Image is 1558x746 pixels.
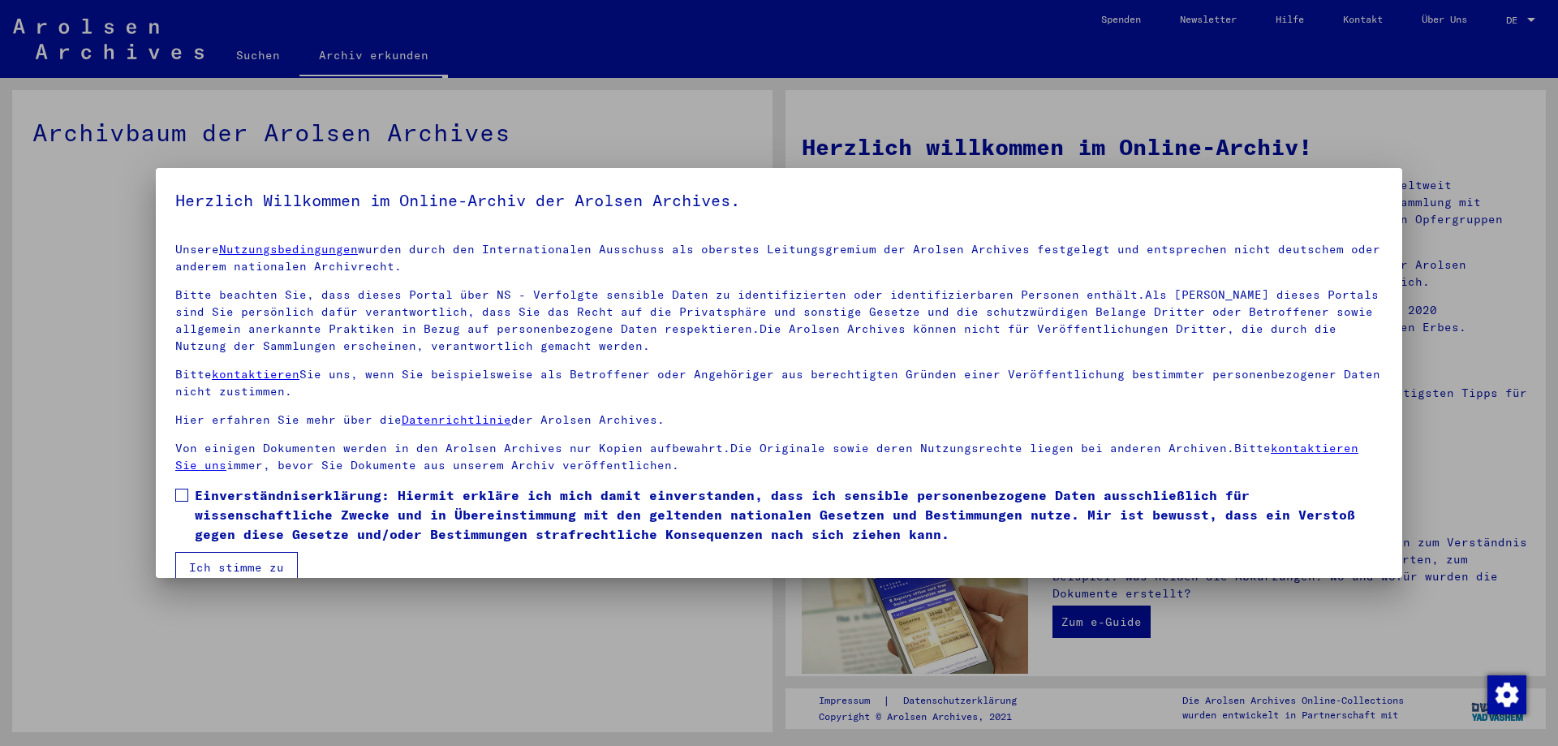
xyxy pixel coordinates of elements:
[195,485,1383,544] span: Einverständniserklärung: Hiermit erkläre ich mich damit einverstanden, dass ich sensible personen...
[175,366,1383,400] p: Bitte Sie uns, wenn Sie beispielsweise als Betroffener oder Angehöriger aus berechtigten Gründen ...
[175,188,1383,213] h5: Herzlich Willkommen im Online-Archiv der Arolsen Archives.
[402,412,511,427] a: Datenrichtlinie
[175,440,1383,474] p: Von einigen Dokumenten werden in den Arolsen Archives nur Kopien aufbewahrt.Die Originale sowie d...
[1487,675,1526,714] img: Zustimmung ändern
[175,412,1383,429] p: Hier erfahren Sie mehr über die der Arolsen Archives.
[175,552,298,583] button: Ich stimme zu
[212,367,299,382] a: kontaktieren
[175,441,1358,472] a: kontaktieren Sie uns
[1487,675,1526,714] div: Zustimmung ändern
[219,242,358,257] a: Nutzungsbedingungen
[175,241,1383,275] p: Unsere wurden durch den Internationalen Ausschuss als oberstes Leitungsgremium der Arolsen Archiv...
[175,287,1383,355] p: Bitte beachten Sie, dass dieses Portal über NS - Verfolgte sensible Daten zu identifizierten oder...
